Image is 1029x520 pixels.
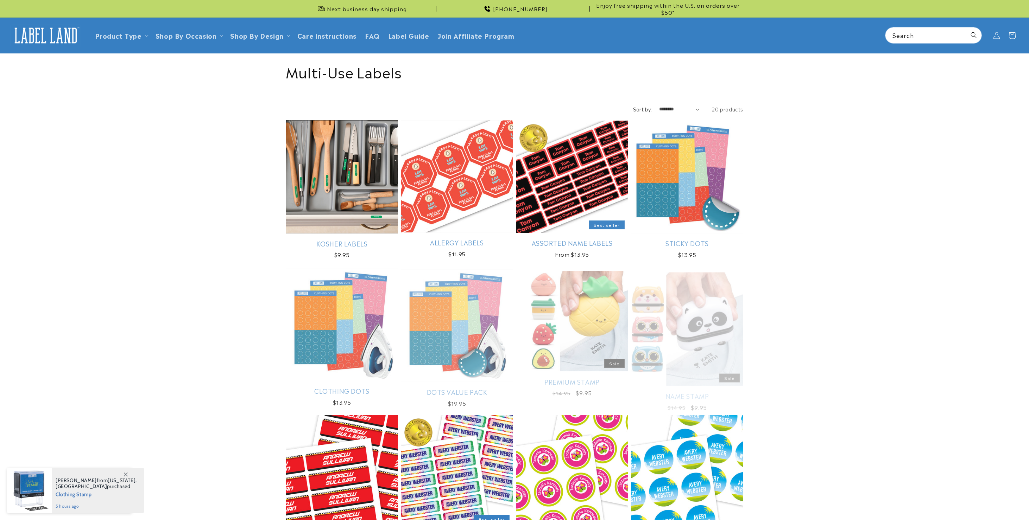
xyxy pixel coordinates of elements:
[361,27,384,44] a: FAQ
[56,477,97,483] span: [PERSON_NAME]
[401,385,513,393] a: Dots Value Pack
[91,27,151,44] summary: Product Type
[8,22,84,49] a: Label Land
[384,27,434,44] a: Label Guide
[156,31,217,39] span: Shop By Occasion
[966,27,981,43] button: Search
[293,27,361,44] a: Care instructions
[437,31,514,39] span: Join Affiliate Program
[286,62,743,81] h1: Multi-Use Labels
[108,477,135,483] span: [US_STATE]
[631,387,743,395] a: Name Stamp
[365,31,380,39] span: FAQ
[712,105,743,113] span: 20 products
[297,31,356,39] span: Care instructions
[516,238,628,246] a: Assorted Name Labels
[433,27,518,44] a: Join Affiliate Program
[286,385,398,393] a: Clothing Dots
[226,27,293,44] summary: Shop By Design
[516,374,628,382] a: Premium Stamp
[388,31,429,39] span: Label Guide
[11,25,81,46] img: Label Land
[95,31,142,40] a: Product Type
[56,483,107,489] span: [GEOGRAPHIC_DATA]
[56,477,137,489] span: from , purchased
[401,238,513,246] a: Allergy Labels
[327,5,407,12] span: Next business day shipping
[230,31,283,40] a: Shop By Design
[633,105,652,113] label: Sort by:
[286,239,398,248] a: Kosher Labels
[631,238,743,246] a: Sticky Dots
[493,5,548,12] span: [PHONE_NUMBER]
[151,27,226,44] summary: Shop By Occasion
[593,2,743,15] span: Enjoy free shipping within the U.S. on orders over $50*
